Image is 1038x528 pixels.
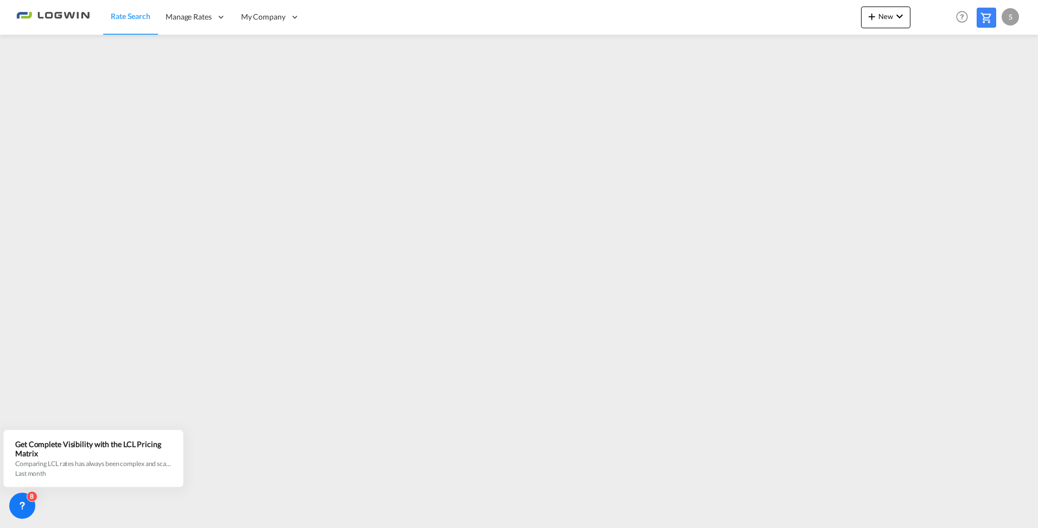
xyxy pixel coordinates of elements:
[865,12,906,21] span: New
[953,8,971,26] span: Help
[166,11,212,22] span: Manage Rates
[241,11,286,22] span: My Company
[1002,8,1019,26] div: S
[865,10,878,23] md-icon: icon-plus 400-fg
[953,8,977,27] div: Help
[893,10,906,23] md-icon: icon-chevron-down
[861,7,910,28] button: icon-plus 400-fgNewicon-chevron-down
[111,11,150,21] span: Rate Search
[16,5,90,29] img: 2761ae10d95411efa20a1f5e0282d2d7.png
